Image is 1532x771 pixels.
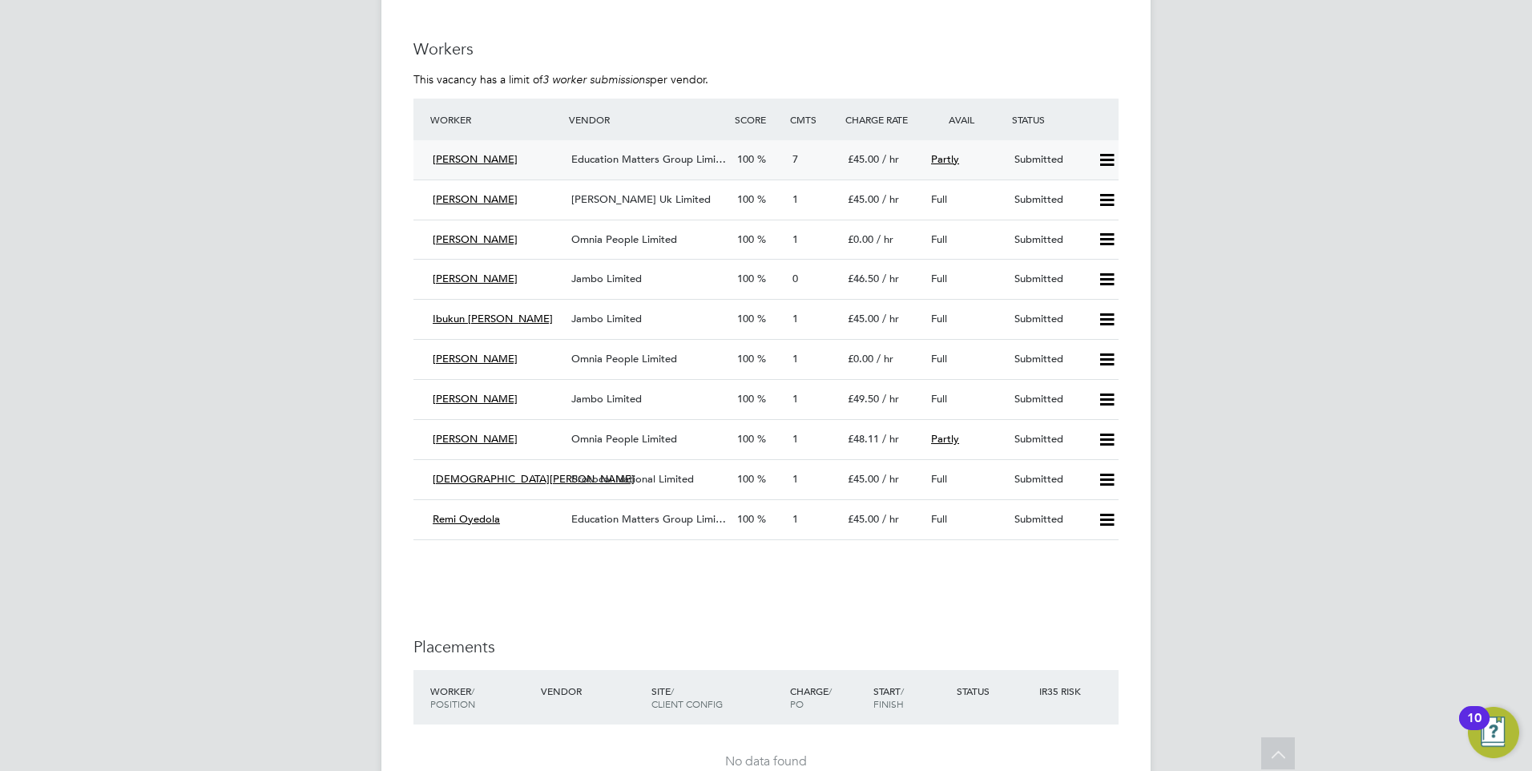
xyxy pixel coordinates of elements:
span: [PERSON_NAME] [433,272,518,285]
span: 7 [792,152,798,166]
span: £49.50 [848,392,879,406]
span: [PERSON_NAME] [433,232,518,246]
span: £45.00 [848,472,879,486]
span: Full [931,232,947,246]
div: Submitted [1008,466,1091,493]
span: 100 [737,352,754,365]
span: Partly [931,432,959,446]
span: Jambo Limited [571,312,642,325]
span: 1 [792,432,798,446]
span: Ibukun [PERSON_NAME] [433,312,553,325]
span: Education Matters Group Limi… [571,512,726,526]
span: £0.00 [848,352,873,365]
span: Remi Oyedola [433,512,500,526]
span: / hr [877,352,893,365]
h3: Workers [413,38,1119,59]
span: 100 [737,312,754,325]
div: Submitted [1008,227,1091,253]
div: Status [1008,105,1119,134]
span: 100 [737,432,754,446]
div: Status [953,676,1036,705]
div: Site [647,676,786,718]
span: 1 [792,192,798,206]
div: Vendor [565,105,731,134]
span: £45.00 [848,512,879,526]
span: / Finish [873,684,904,710]
div: Charge Rate [841,105,925,134]
span: Jambo Limited [571,272,642,285]
span: 100 [737,392,754,406]
span: Full [931,272,947,285]
div: Submitted [1008,147,1091,173]
div: Submitted [1008,346,1091,373]
div: Submitted [1008,266,1091,293]
div: Cmts [786,105,841,134]
span: 0 [792,272,798,285]
div: Submitted [1008,306,1091,333]
span: £45.00 [848,152,879,166]
span: [PERSON_NAME] [433,152,518,166]
span: / hr [882,312,899,325]
div: Worker [426,676,537,718]
div: Score [731,105,786,134]
button: Open Resource Center, 10 new notifications [1468,707,1519,758]
span: £0.00 [848,232,873,246]
span: 100 [737,512,754,526]
span: Omnia People Limited [571,352,677,365]
span: Jambo Limited [571,392,642,406]
span: / hr [882,432,899,446]
div: Charge [786,676,869,718]
span: 1 [792,312,798,325]
span: [PERSON_NAME] [433,392,518,406]
div: Worker [426,105,565,134]
div: Submitted [1008,507,1091,533]
span: 100 [737,192,754,206]
span: £45.00 [848,312,879,325]
span: Full [931,352,947,365]
span: 100 [737,472,754,486]
span: 1 [792,352,798,365]
span: Full [931,392,947,406]
span: Partly [931,152,959,166]
span: Omnia People Limited [571,232,677,246]
span: Full [931,192,947,206]
span: [PERSON_NAME] [433,432,518,446]
span: £45.00 [848,192,879,206]
span: [DEMOGRAPHIC_DATA][PERSON_NAME] [433,472,635,486]
span: 100 [737,152,754,166]
span: 1 [792,472,798,486]
div: Submitted [1008,386,1091,413]
h3: Placements [413,636,1119,657]
span: / PO [790,684,832,710]
p: This vacancy has a limit of per vendor. [413,72,1119,87]
div: Start [869,676,953,718]
span: Full [931,512,947,526]
div: 10 [1467,718,1482,739]
span: / hr [882,392,899,406]
span: / Position [430,684,475,710]
span: Omnia People Limited [571,432,677,446]
span: / hr [882,472,899,486]
span: / hr [877,232,893,246]
span: [PERSON_NAME] [433,352,518,365]
div: Vendor [537,676,647,705]
span: £48.11 [848,432,879,446]
div: Avail [925,105,1008,134]
div: Submitted [1008,187,1091,213]
span: 100 [737,272,754,285]
span: 1 [792,392,798,406]
span: 100 [737,232,754,246]
span: £46.50 [848,272,879,285]
div: Submitted [1008,426,1091,453]
span: [PERSON_NAME] Uk Limited [571,192,711,206]
span: / hr [882,152,899,166]
span: / hr [882,192,899,206]
span: / hr [882,272,899,285]
em: 3 worker submissions [542,72,650,87]
span: 1 [792,512,798,526]
span: / hr [882,512,899,526]
span: 1 [792,232,798,246]
div: IR35 Risk [1035,676,1091,705]
span: / Client Config [651,684,723,710]
span: Protocol National Limited [571,472,694,486]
